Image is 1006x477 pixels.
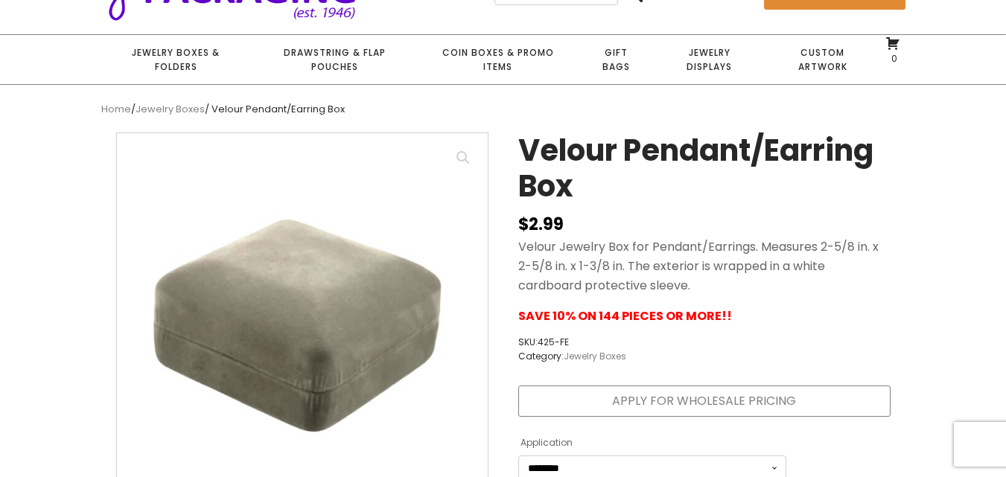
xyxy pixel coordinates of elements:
[251,35,418,84] a: Drawstring & Flap Pouches
[765,35,880,84] a: Custom Artwork
[450,144,477,171] a: View full-screen image gallery
[888,52,897,65] span: 0
[520,431,573,455] label: Application
[101,102,905,118] nav: Breadcrumb
[518,385,891,417] a: Apply for Wholesale Pricing
[578,35,655,84] a: Gift Bags
[518,132,891,211] h1: Velour Pendant/Earring Box
[538,336,569,348] span: 425-FE
[518,307,732,324] strong: SAVE 10% ON 144 PIECES OR MORE!!
[101,35,251,84] a: Jewelry Boxes & Folders
[101,102,131,116] a: Home
[136,102,205,116] a: Jewelry Boxes
[518,335,626,349] span: SKU:
[655,35,765,84] a: Jewelry Displays
[518,237,891,295] p: Velour Jewelry Box for Pendant/Earrings. Measures 2-5/8 in. x 2-5/8 in. x 1-3/8 in. The exterior ...
[885,36,900,64] a: 0
[518,349,626,363] span: Category:
[418,35,577,84] a: Coin Boxes & Promo Items
[564,350,626,362] a: Jewelry Boxes
[518,213,529,236] span: $
[518,213,564,236] bdi: 2.99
